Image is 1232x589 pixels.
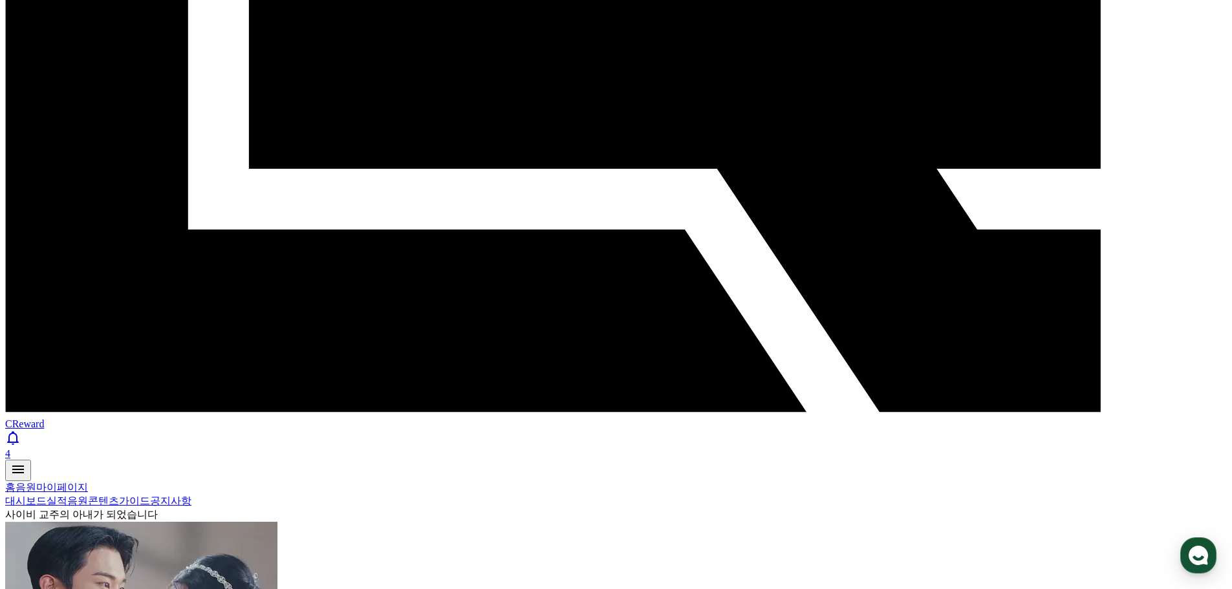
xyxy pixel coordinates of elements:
a: 대화 [85,410,167,442]
div: 사이비 교주의 아내가 되었습니다 [5,508,1227,522]
a: 설정 [167,410,248,442]
span: 홈 [41,429,49,440]
span: CReward [5,418,44,429]
span: 설정 [200,429,215,440]
a: CReward [5,407,1227,429]
span: 대화 [118,430,134,440]
a: 홈 [4,410,85,442]
a: 마이페이지 [36,482,88,493]
a: 음원 [67,495,88,506]
a: 음원 [16,482,36,493]
a: 콘텐츠 [88,495,119,506]
a: 실적 [47,495,67,506]
a: 공지사항 [150,495,191,506]
a: 홈 [5,482,16,493]
a: 4 [5,430,1227,460]
a: 가이드 [119,495,150,506]
div: 4 [5,448,1227,460]
a: 대시보드 [5,495,47,506]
